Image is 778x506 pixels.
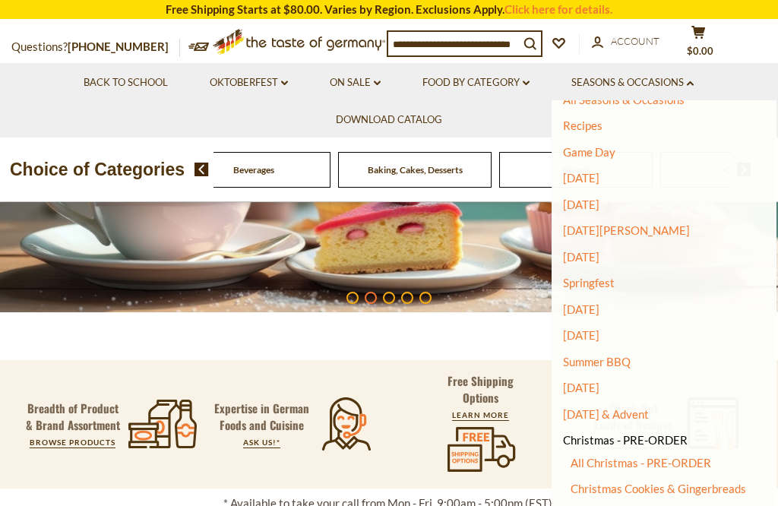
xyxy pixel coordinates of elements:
[243,438,280,447] a: ASK US!*
[422,74,530,91] a: Food By Category
[571,74,694,91] a: Seasons & Occasions
[194,163,209,176] img: previous arrow
[233,164,274,176] a: Beverages
[611,35,659,47] span: Account
[452,410,509,419] a: LEARN MORE
[571,456,711,470] a: All Christmas - PRE-ORDER
[563,223,690,237] a: [DATE][PERSON_NAME]
[563,250,599,264] a: [DATE]
[563,145,615,159] a: Game Day
[592,33,659,50] a: Account
[336,112,442,128] a: Download Catalog
[30,438,115,447] a: BROWSE PRODUCTS
[675,25,721,63] button: $0.00
[563,171,599,185] a: [DATE]
[210,74,288,91] a: Oktoberfest
[563,119,602,132] a: Recipes
[330,74,381,91] a: On Sale
[11,37,180,57] p: Questions?
[563,355,631,368] a: Summer BBQ
[687,45,713,57] span: $0.00
[68,40,169,53] a: [PHONE_NUMBER]
[563,328,599,342] a: [DATE]
[563,276,615,289] a: Springfest
[84,74,168,91] a: Back to School
[571,482,746,495] a: Christmas Cookies & Gingerbreads
[563,302,599,316] a: [DATE]
[563,407,649,421] a: [DATE] & Advent
[430,372,530,406] p: Free Shipping Options
[563,381,599,394] a: [DATE]
[563,429,688,451] a: Christmas - PRE-ORDER
[25,400,120,433] p: Breadth of Product & Brand Assortment
[504,2,612,16] a: Click here for details.
[563,198,599,211] a: [DATE]
[368,164,463,176] a: Baking, Cakes, Desserts
[207,400,317,433] p: Expertise in German Foods and Cuisine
